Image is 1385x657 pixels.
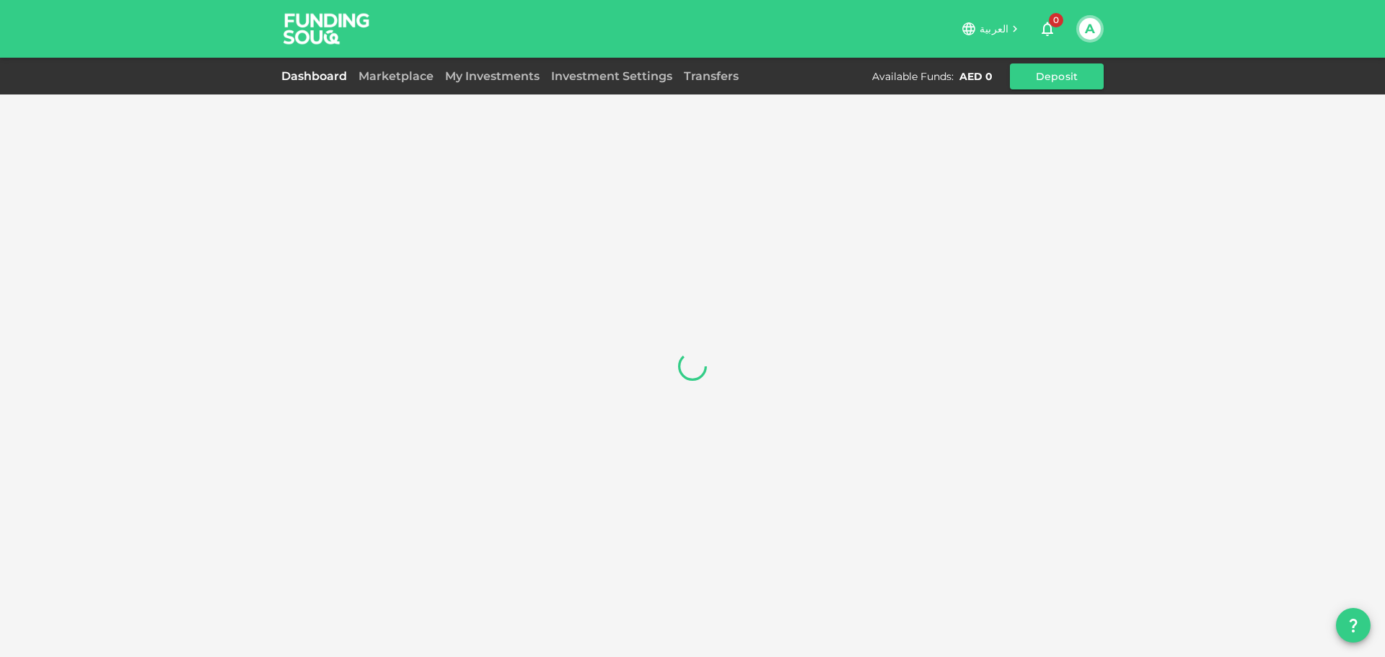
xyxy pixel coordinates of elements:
a: Marketplace [353,69,439,83]
a: Dashboard [281,69,353,83]
span: العربية [980,22,1008,35]
button: question [1336,608,1371,643]
button: 0 [1033,14,1062,43]
button: Deposit [1010,63,1104,89]
div: AED 0 [959,69,993,84]
button: A [1079,18,1101,40]
a: Investment Settings [545,69,678,83]
span: 0 [1049,13,1063,27]
div: Available Funds : [872,69,954,84]
a: Transfers [678,69,744,83]
a: My Investments [439,69,545,83]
